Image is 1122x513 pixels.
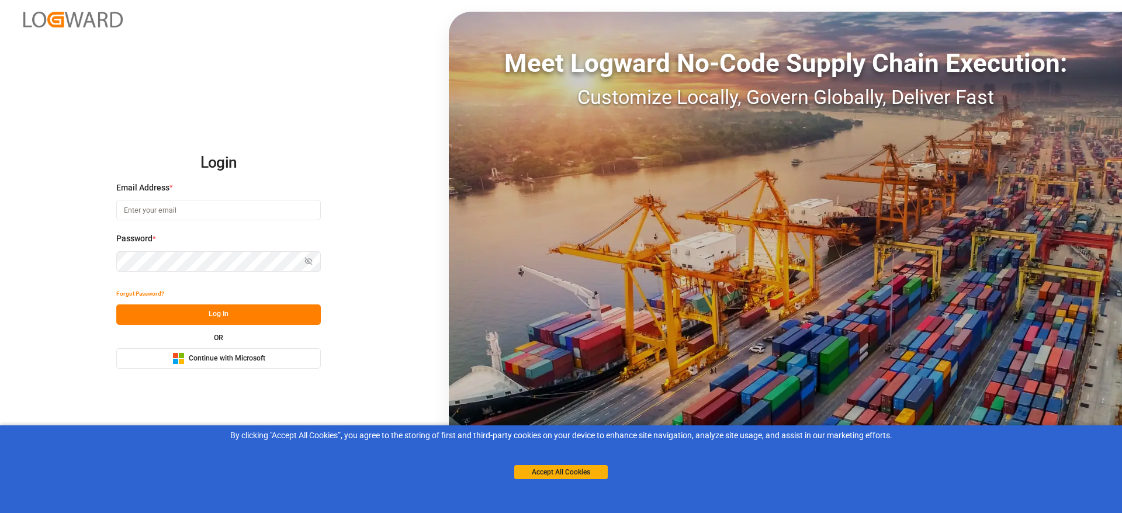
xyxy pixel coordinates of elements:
[189,353,265,364] span: Continue with Microsoft
[116,182,169,194] span: Email Address
[8,429,1114,442] div: By clicking "Accept All Cookies”, you agree to the storing of first and third-party cookies on yo...
[116,348,321,369] button: Continue with Microsoft
[23,12,123,27] img: Logward_new_orange.png
[116,284,164,304] button: Forgot Password?
[449,82,1122,112] div: Customize Locally, Govern Globally, Deliver Fast
[449,44,1122,82] div: Meet Logward No-Code Supply Chain Execution:
[116,144,321,182] h2: Login
[514,465,608,479] button: Accept All Cookies
[116,200,321,220] input: Enter your email
[116,304,321,325] button: Log In
[214,334,223,341] small: OR
[116,233,153,245] span: Password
